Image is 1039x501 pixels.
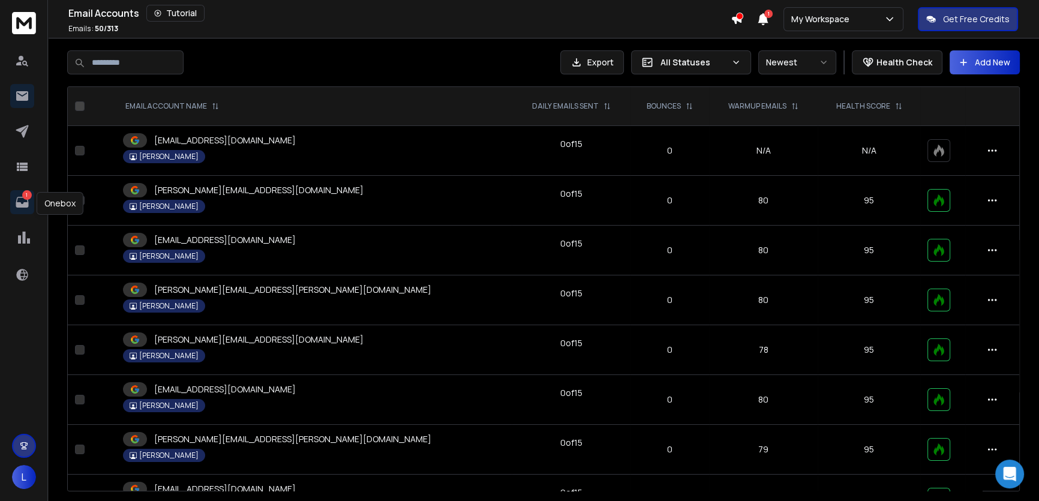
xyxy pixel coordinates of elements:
[950,50,1020,74] button: Add New
[95,23,118,34] span: 50 / 313
[560,337,582,349] div: 0 of 15
[638,145,702,157] p: 0
[818,375,921,425] td: 95
[638,443,702,455] p: 0
[37,192,83,215] div: Onebox
[943,13,1010,25] p: Get Free Credits
[68,5,731,22] div: Email Accounts
[139,351,199,361] p: [PERSON_NAME]
[10,190,34,214] a: 1
[154,134,296,146] p: [EMAIL_ADDRESS][DOMAIN_NAME]
[154,284,431,296] p: [PERSON_NAME][EMAIL_ADDRESS][PERSON_NAME][DOMAIN_NAME]
[139,401,199,410] p: [PERSON_NAME]
[560,487,582,499] div: 0 of 15
[818,325,921,375] td: 95
[139,301,199,311] p: [PERSON_NAME]
[139,451,199,460] p: [PERSON_NAME]
[139,251,199,261] p: [PERSON_NAME]
[818,226,921,275] td: 95
[818,425,921,475] td: 95
[995,460,1024,488] div: Open Intercom Messenger
[836,101,890,111] p: HEALTH SCORE
[638,344,702,356] p: 0
[560,287,582,299] div: 0 of 15
[709,226,817,275] td: 80
[709,375,817,425] td: 80
[560,188,582,200] div: 0 of 15
[709,325,817,375] td: 78
[852,50,942,74] button: Health Check
[532,101,599,111] p: DAILY EMAILS SENT
[560,138,582,150] div: 0 of 15
[709,126,817,176] td: N/A
[560,238,582,250] div: 0 of 15
[146,5,205,22] button: Tutorial
[709,275,817,325] td: 80
[647,101,681,111] p: BOUNCES
[154,184,364,196] p: [PERSON_NAME][EMAIL_ADDRESS][DOMAIN_NAME]
[125,101,219,111] div: EMAIL ACCOUNT NAME
[22,190,32,200] p: 1
[818,176,921,226] td: 95
[560,387,582,399] div: 0 of 15
[638,194,702,206] p: 0
[709,425,817,475] td: 79
[638,294,702,306] p: 0
[791,13,854,25] p: My Workspace
[764,10,773,18] span: 1
[139,152,199,161] p: [PERSON_NAME]
[154,483,296,495] p: [EMAIL_ADDRESS][DOMAIN_NAME]
[758,50,836,74] button: Newest
[12,465,36,489] button: L
[660,56,726,68] p: All Statuses
[825,145,914,157] p: N/A
[560,50,624,74] button: Export
[154,383,296,395] p: [EMAIL_ADDRESS][DOMAIN_NAME]
[818,275,921,325] td: 95
[154,433,431,445] p: [PERSON_NAME][EMAIL_ADDRESS][PERSON_NAME][DOMAIN_NAME]
[638,244,702,256] p: 0
[68,24,118,34] p: Emails :
[139,202,199,211] p: [PERSON_NAME]
[876,56,932,68] p: Health Check
[154,334,364,346] p: [PERSON_NAME][EMAIL_ADDRESS][DOMAIN_NAME]
[728,101,786,111] p: WARMUP EMAILS
[638,394,702,406] p: 0
[560,437,582,449] div: 0 of 15
[918,7,1018,31] button: Get Free Credits
[154,234,296,246] p: [EMAIL_ADDRESS][DOMAIN_NAME]
[709,176,817,226] td: 80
